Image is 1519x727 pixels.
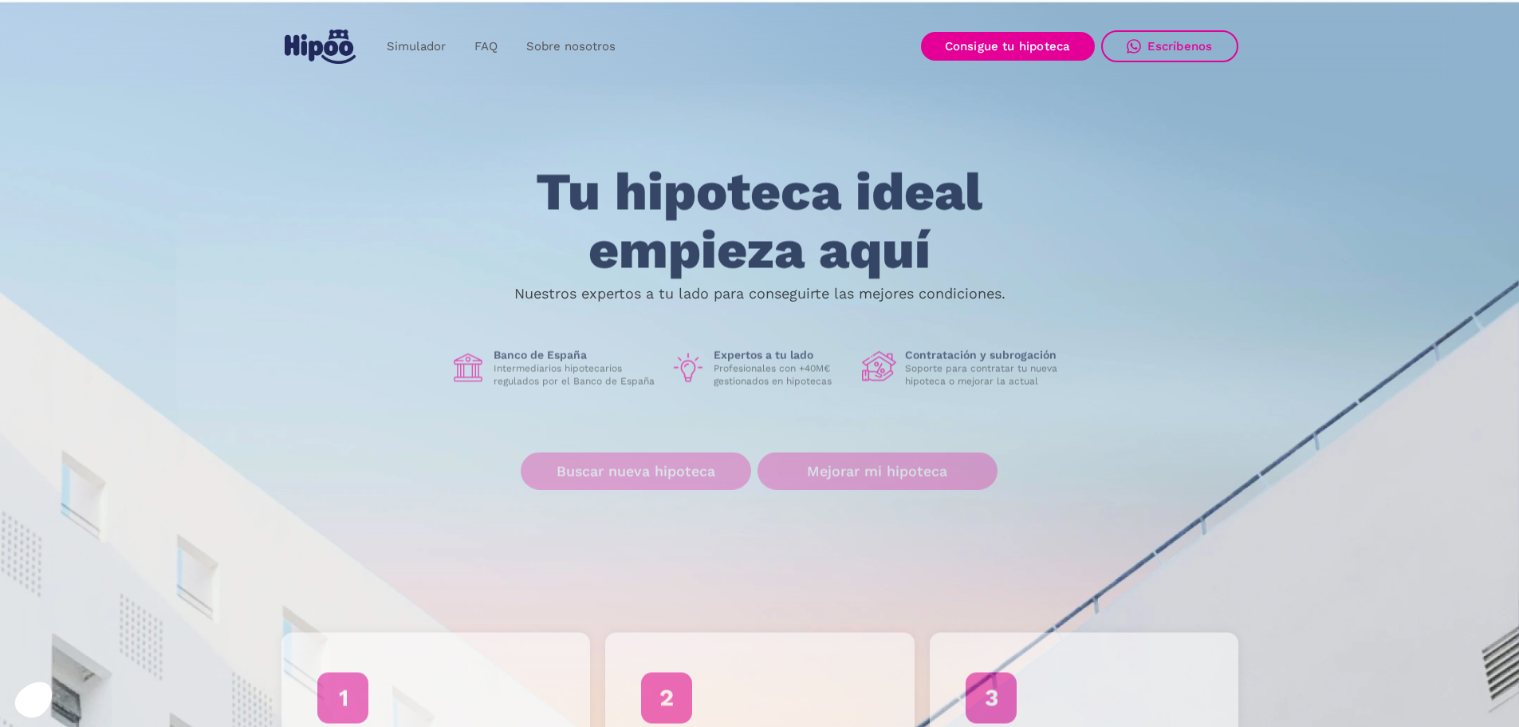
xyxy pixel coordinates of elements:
p: Soporte para contratar tu nueva hipoteca o mejorar la actual [905,362,1069,388]
a: Mejorar mi hipoteca [758,452,998,490]
a: Consigue tu hipoteca [921,32,1095,61]
h1: Expertos a tu lado [714,348,849,362]
a: Buscar nueva hipoteca [521,452,751,490]
a: Escríbenos [1101,30,1238,62]
p: Profesionales con +40M€ gestionados en hipotecas [714,362,849,388]
a: home [281,23,360,70]
h1: Tu hipoteca ideal empieza aquí [457,164,1061,279]
h1: Contratación y subrogación [905,348,1069,362]
a: Simulador [372,31,460,62]
h1: Banco de España [494,348,658,362]
a: Sobre nosotros [512,31,630,62]
p: Nuestros expertos a tu lado para conseguirte las mejores condiciones. [514,287,1005,300]
div: Escríbenos [1147,39,1213,53]
p: Intermediarios hipotecarios regulados por el Banco de España [494,362,658,388]
a: FAQ [460,31,512,62]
